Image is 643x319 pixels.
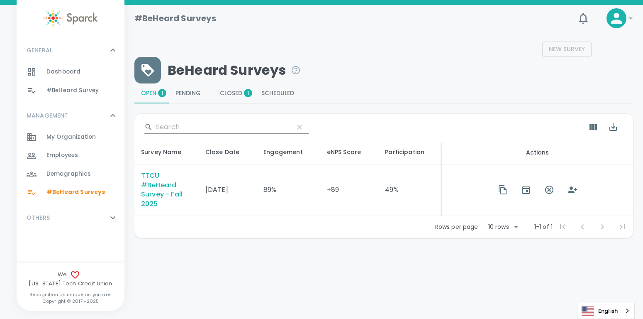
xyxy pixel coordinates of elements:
p: Copyright © 2017 - 2025 [17,298,124,304]
p: MANAGEMENT [27,111,68,120]
div: Language [577,303,635,319]
span: Previous Page [572,217,592,237]
span: Dashboard [46,68,80,76]
span: #BeHeard Survey [46,86,99,95]
td: [DATE] [199,164,257,216]
div: Rewards system [134,83,633,103]
svg: Search [144,123,153,131]
span: Open [141,90,162,97]
button: Show Columns [583,117,603,137]
div: Close Date [205,147,251,157]
span: Pending [175,90,207,97]
span: 1 [244,89,252,97]
div: eNPS Score [327,147,372,157]
span: 1 [158,89,166,97]
span: Next Page [592,217,612,237]
button: Export [603,117,623,137]
span: First Page [553,217,572,237]
div: TTCU #BeHeard Survey - Fall 2025 [141,171,192,209]
a: #BeHeard Survey [17,81,124,100]
div: OTHERS [17,205,124,230]
span: The extent to which employees feel passionate about their jobs, are committed to our organization... [263,147,314,157]
a: Sparck logo [17,8,124,28]
span: Demographics [46,170,91,178]
td: +89 [320,164,379,216]
a: Dashboard [17,63,124,81]
p: GENERAL [27,46,52,54]
a: English [577,303,634,319]
span: #BeHeard Surveys [46,188,105,196]
span: My Organization [46,133,96,141]
svg: Manage BeHeard Surveys sertting for each survey in your organization [291,65,301,75]
div: GENERAL [17,38,124,63]
input: Search [156,120,287,134]
div: MANAGEMENT [17,103,124,128]
p: 1-1 of 1 [534,223,553,231]
a: My Organization [17,128,124,146]
div: Engagement [263,147,314,157]
div: GENERAL [17,63,124,103]
p: Rows per page: [435,223,480,231]
a: Demographics [17,165,124,183]
div: MANAGEMENT [17,128,124,205]
td: 89% [257,164,320,216]
span: Survey will close on [205,147,251,157]
a: #BeHeard Surveys [17,183,124,201]
div: Survey Name [141,147,192,157]
td: 49% [378,164,442,216]
span: % of Participant attend the survey [385,147,435,157]
span: BeHeard Surveys [168,62,301,79]
span: Closed [220,90,248,97]
span: Employees [46,151,78,159]
span: Scheduled [261,90,300,97]
h1: #BeHeard Surveys [134,12,216,25]
aside: Language selected: English [577,303,635,319]
span: Last Page [612,217,632,237]
div: Participation [385,147,435,157]
p: Recognition as unique as you are! [17,291,124,298]
div: 10 rows [486,223,511,231]
a: Employees [17,146,124,164]
p: OTHERS [27,213,50,222]
span: Employee Net Promoter Score. [327,147,372,157]
img: Sparck logo [44,8,97,28]
span: We [US_STATE] Tech Credit Union [17,270,124,288]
